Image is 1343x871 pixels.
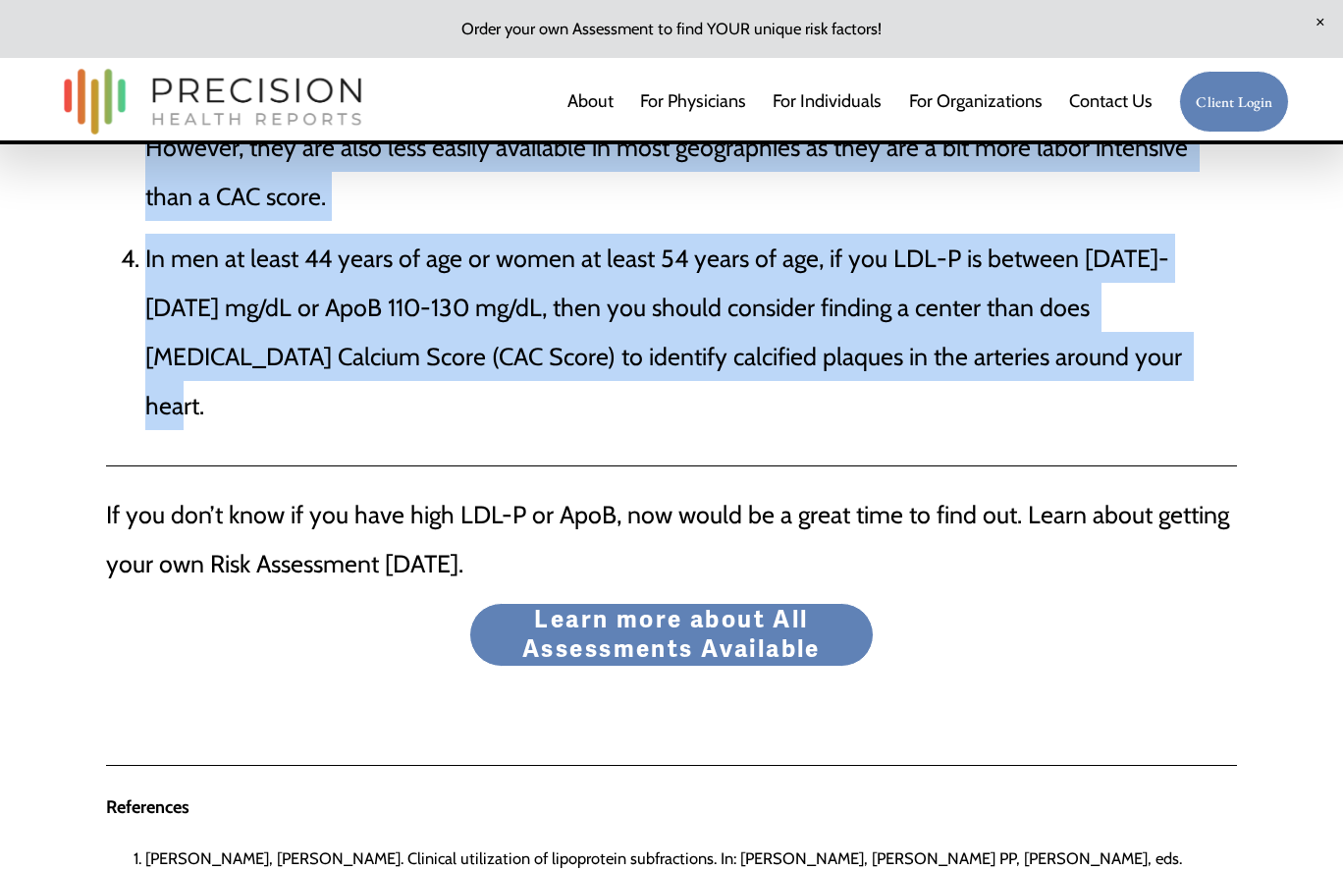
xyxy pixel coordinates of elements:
a: For Individuals [773,82,882,121]
a: Contact Us [1069,82,1153,121]
a: For Physicians [640,82,746,121]
img: Precision Health Reports [54,60,372,143]
span: For Organizations [909,83,1043,119]
a: folder dropdown [909,82,1043,121]
strong: References [106,796,189,818]
a: Client Login [1179,71,1289,133]
a: About [567,82,614,121]
a: Learn more about All Assessments Available [469,603,874,667]
p: In men at least 44 years of age or women at least 54 years of age, if you LDL‐P is between [DATE]... [145,234,1238,430]
p: If you don’t know if you have high LDL-P or ApoB, now would be a great time to find out. Learn ab... [106,490,1238,588]
iframe: Chat Widget [1245,777,1343,871]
